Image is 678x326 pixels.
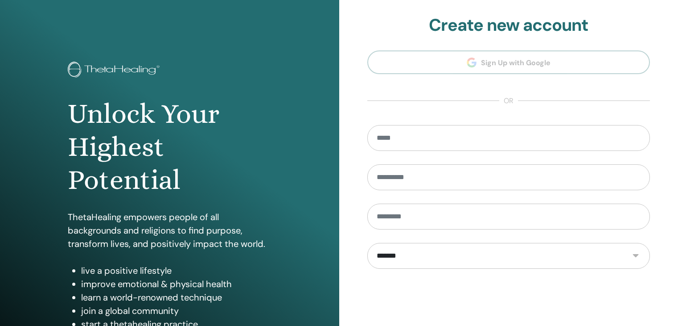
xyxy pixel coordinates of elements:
[68,210,271,251] p: ThetaHealing empowers people of all backgrounds and religions to find purpose, transform lives, a...
[367,15,650,36] h2: Create new account
[81,304,271,318] li: join a global community
[81,291,271,304] li: learn a world-renowned technique
[68,97,271,197] h1: Unlock Your Highest Potential
[81,277,271,291] li: improve emotional & physical health
[441,282,576,317] iframe: reCAPTCHA
[499,96,518,106] span: or
[81,264,271,277] li: live a positive lifestyle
